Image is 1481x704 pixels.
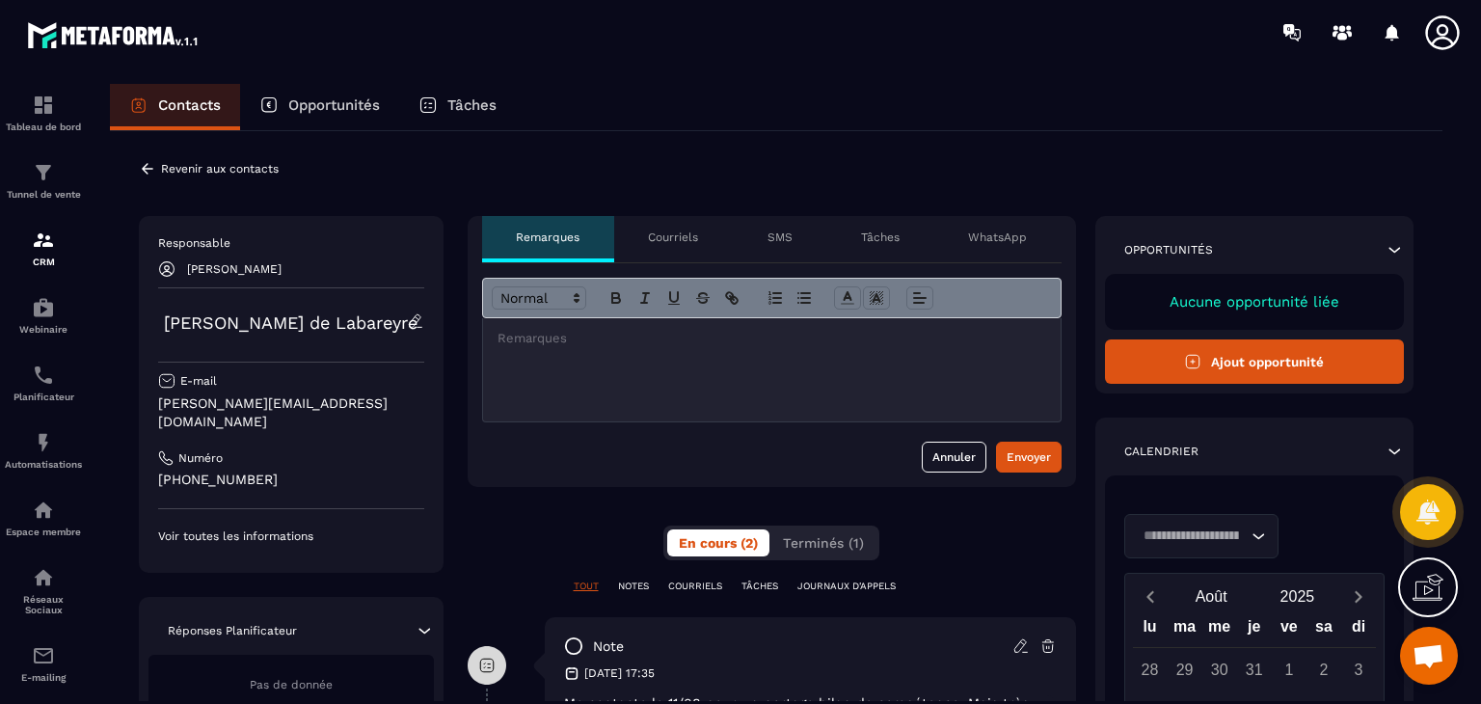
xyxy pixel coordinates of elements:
button: Previous month [1133,583,1169,609]
div: Search for option [1124,514,1279,558]
p: WhatsApp [968,230,1027,245]
p: Automatisations [5,459,82,470]
div: ma [1168,613,1202,647]
p: Calendrier [1124,444,1198,459]
a: Contacts [110,84,240,130]
span: Terminés (1) [783,535,864,551]
p: Numéro [178,450,223,466]
a: automationsautomationsWebinaire [5,282,82,349]
a: Tâches [399,84,516,130]
img: formation [32,161,55,184]
p: Tâches [447,96,497,114]
p: Tableau de bord [5,122,82,132]
input: Search for option [1137,526,1247,547]
a: Opportunités [240,84,399,130]
p: SMS [767,230,793,245]
div: sa [1306,613,1341,647]
div: lu [1132,613,1167,647]
a: emailemailE-mailing [5,630,82,697]
p: Responsable [158,235,424,251]
button: Open months overlay [1169,580,1254,613]
p: Opportunités [1124,242,1213,257]
p: Tunnel de vente [5,189,82,200]
img: formation [32,229,55,252]
p: [PERSON_NAME][EMAIL_ADDRESS][DOMAIN_NAME] [158,394,424,431]
button: En cours (2) [667,529,769,556]
p: Remarques [516,230,579,245]
div: ve [1272,613,1306,647]
div: 31 [1237,653,1271,687]
a: automationsautomationsAutomatisations [5,417,82,484]
button: Envoyer [996,442,1062,473]
div: 28 [1133,653,1167,687]
p: E-mail [180,373,217,389]
p: Aucune opportunité liée [1124,293,1386,311]
div: me [1202,613,1237,647]
div: je [1237,613,1272,647]
div: 29 [1168,653,1201,687]
p: CRM [5,257,82,267]
a: formationformationTableau de bord [5,79,82,147]
img: logo [27,17,201,52]
a: social-networksocial-networkRéseaux Sociaux [5,552,82,630]
p: NOTES [618,580,649,593]
div: 2 [1306,653,1340,687]
p: note [593,637,624,656]
p: Espace membre [5,527,82,537]
p: [PERSON_NAME] [187,262,282,276]
img: automations [32,431,55,454]
p: Tâches [861,230,900,245]
p: Revenir aux contacts [161,162,279,176]
p: Réseaux Sociaux [5,594,82,615]
div: Envoyer [1007,447,1051,467]
button: Annuler [922,442,986,473]
a: formationformationCRM [5,214,82,282]
p: Opportunités [288,96,380,114]
img: formation [32,94,55,117]
img: social-network [32,566,55,589]
p: Webinaire [5,324,82,335]
span: Pas de donnée [250,678,333,691]
p: [DATE] 17:35 [584,665,655,681]
p: TÂCHES [741,580,778,593]
button: Ajout opportunité [1105,339,1405,384]
button: Open years overlay [1254,580,1340,613]
a: formationformationTunnel de vente [5,147,82,214]
p: JOURNAUX D'APPELS [797,580,896,593]
p: E-mailing [5,672,82,683]
p: Réponses Planificateur [168,623,297,638]
p: TOUT [574,580,599,593]
div: di [1341,613,1376,647]
a: [PERSON_NAME] de Labareyre [164,312,417,333]
span: En cours (2) [679,535,758,551]
img: scheduler [32,364,55,387]
button: Terminés (1) [771,529,875,556]
div: 1 [1272,653,1306,687]
div: 3 [1341,653,1375,687]
div: 30 [1202,653,1236,687]
img: automations [32,296,55,319]
img: automations [32,499,55,522]
button: Next month [1340,583,1376,609]
a: automationsautomationsEspace membre [5,484,82,552]
p: [PHONE_NUMBER] [158,471,424,489]
p: Contacts [158,96,221,114]
p: COURRIELS [668,580,722,593]
img: email [32,644,55,667]
p: Voir toutes les informations [158,528,424,544]
a: Ouvrir le chat [1400,627,1458,685]
a: schedulerschedulerPlanificateur [5,349,82,417]
p: Courriels [648,230,698,245]
p: Planificateur [5,392,82,402]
